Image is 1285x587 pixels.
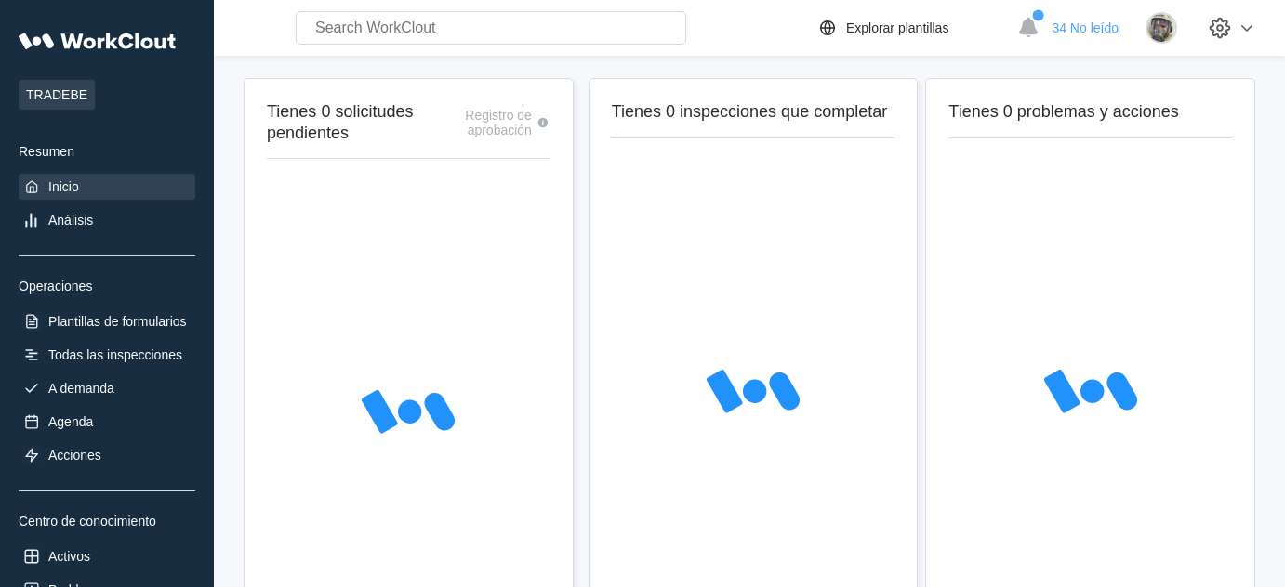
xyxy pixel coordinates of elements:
[1146,12,1177,44] img: 2f847459-28ef-4a61-85e4-954d408df519.jpg
[846,20,949,35] div: Explorar plantillas
[816,17,1009,39] a: Explorar plantillas
[48,179,79,194] div: Inicio
[48,213,93,228] div: Análisis
[48,314,187,329] div: Plantillas de formularios
[435,108,532,137] div: Registro de aprobación
[48,381,114,396] div: A demanda
[296,11,686,45] input: Search WorkClout
[48,347,182,362] div: Todas las inspecciones
[1052,20,1119,35] span: 34 No leído
[19,80,95,110] span: TRADEBE
[267,101,435,143] h2: Tienes 0 solicitudes pendientes
[19,342,195,368] a: Todas las inspecciones
[612,101,895,123] h2: Tienes 0 inspecciones que completar
[48,448,101,463] div: Acciones
[19,514,195,528] div: Centro de conocimiento
[19,375,195,401] a: A demanda
[948,101,1232,123] h2: Tienes 0 problemas y acciones
[19,174,195,200] a: Inicio
[19,409,195,435] a: Agenda
[19,144,195,159] div: Resumen
[19,279,195,293] div: Operaciones
[19,543,195,569] a: Activos
[48,414,93,429] div: Agenda
[19,207,195,233] a: Análisis
[19,442,195,468] a: Acciones
[19,308,195,334] a: Plantillas de formularios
